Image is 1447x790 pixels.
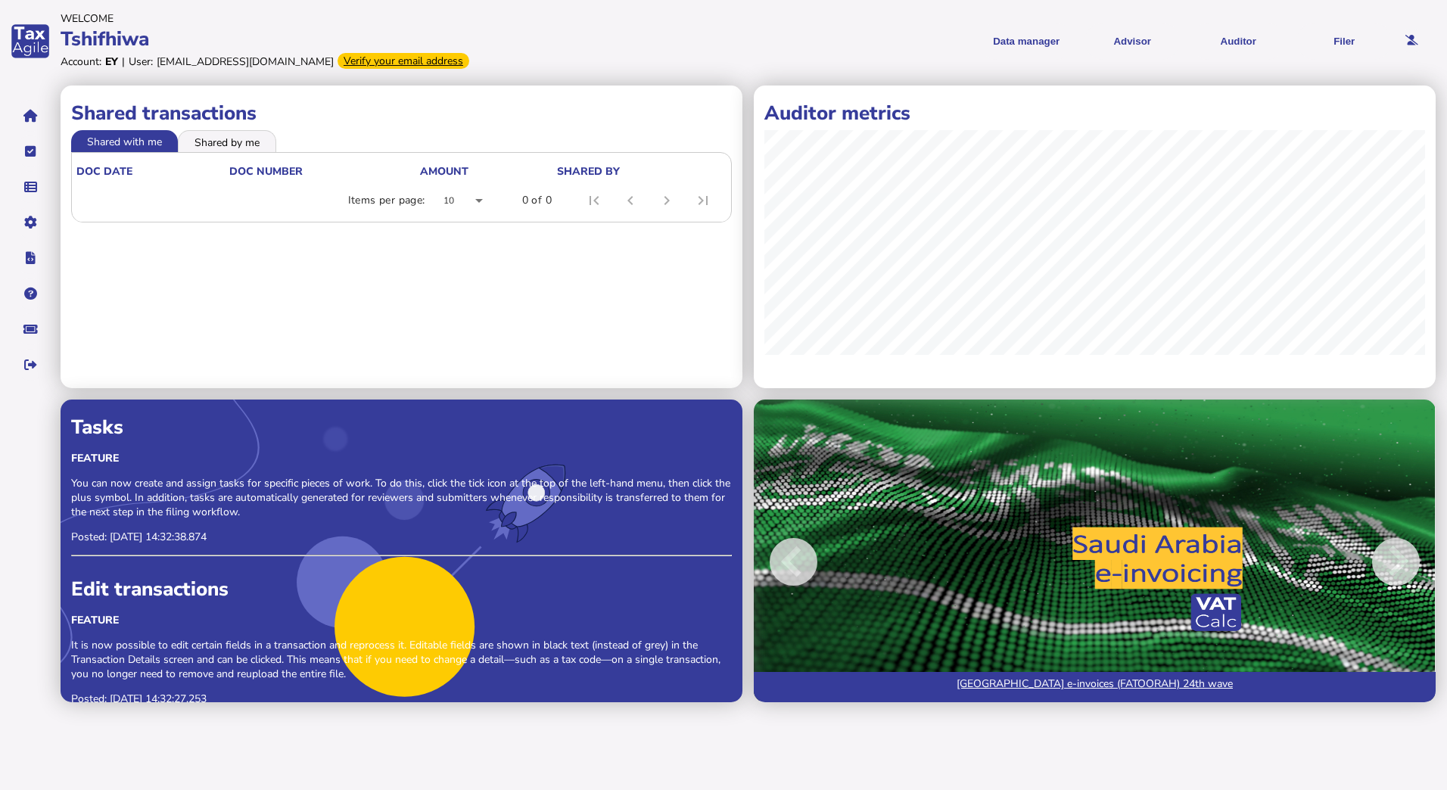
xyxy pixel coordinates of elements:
[14,171,46,203] button: Data manager
[122,54,125,69] div: |
[338,53,469,69] div: Verify your email address
[522,193,552,208] div: 0 of 0
[14,278,46,309] button: Help pages
[229,164,303,179] div: doc number
[229,164,419,179] div: doc number
[71,638,732,681] p: It is now possible to edit certain fields in a transaction and reprocess it. Editable fields are ...
[764,100,1425,126] h1: Auditor metrics
[754,400,1436,702] img: Image for blog post: Saudi Arabia e-invoices (FATOORAH) 24th wave
[754,672,1436,702] a: [GEOGRAPHIC_DATA] e-invoices (FATOORAH) 24th wave
[420,164,468,179] div: Amount
[420,164,555,179] div: Amount
[649,182,685,219] button: Next page
[71,451,732,465] div: Feature
[129,54,153,69] div: User:
[730,23,1393,60] menu: navigate products
[14,135,46,167] button: Tasks
[76,164,228,179] div: doc date
[71,530,732,544] p: Posted: [DATE] 14:32:38.874
[71,576,732,602] div: Edit transactions
[157,54,334,69] div: [EMAIL_ADDRESS][DOMAIN_NAME]
[612,182,649,219] button: Previous page
[105,54,118,69] div: EY
[178,130,276,151] li: Shared by me
[71,130,178,151] li: Shared with me
[557,164,723,179] div: shared by
[76,164,132,179] div: doc date
[1084,23,1180,60] button: Shows a dropdown of VAT Advisor options
[1405,36,1418,45] i: Email needs to be verified
[1296,23,1392,60] button: Filer
[71,100,732,126] h1: Shared transactions
[1190,23,1286,60] button: Auditor
[14,313,46,345] button: Raise a support ticket
[348,193,425,208] div: Items per page:
[71,613,732,627] div: Feature
[71,414,732,440] div: Tasks
[685,182,721,219] button: Last page
[61,26,723,52] div: Tshifhiwa
[24,187,37,188] i: Data manager
[1309,410,1436,713] button: Next
[14,349,46,381] button: Sign out
[754,410,881,713] button: Previous
[61,11,723,26] div: Welcome
[71,476,732,519] p: You can now create and assign tasks for specific pieces of work. To do this, click the tick icon ...
[61,54,101,69] div: Account:
[14,242,46,274] button: Developer hub links
[14,100,46,132] button: Home
[557,164,620,179] div: shared by
[576,182,612,219] button: First page
[71,692,732,706] p: Posted: [DATE] 14:32:27.253
[979,23,1074,60] button: Shows a dropdown of Data manager options
[14,207,46,238] button: Manage settings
